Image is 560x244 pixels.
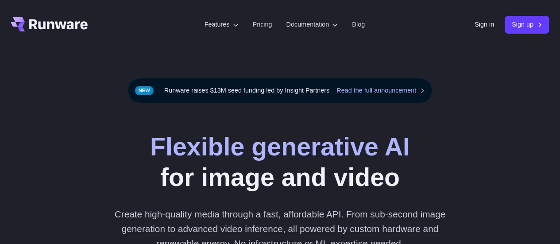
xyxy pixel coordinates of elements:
[475,19,494,30] a: Sign in
[11,17,88,31] a: Go to /
[253,19,272,30] a: Pricing
[150,132,410,161] strong: Flexible generative AI
[286,19,338,30] label: Documentation
[505,16,549,33] a: Sign up
[336,85,425,96] a: Read the full announcement
[127,78,433,103] div: Runware raises $13M seed funding led by Insight Partners
[352,19,365,30] a: Blog
[205,19,239,30] label: Features
[150,132,410,193] h1: for image and video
